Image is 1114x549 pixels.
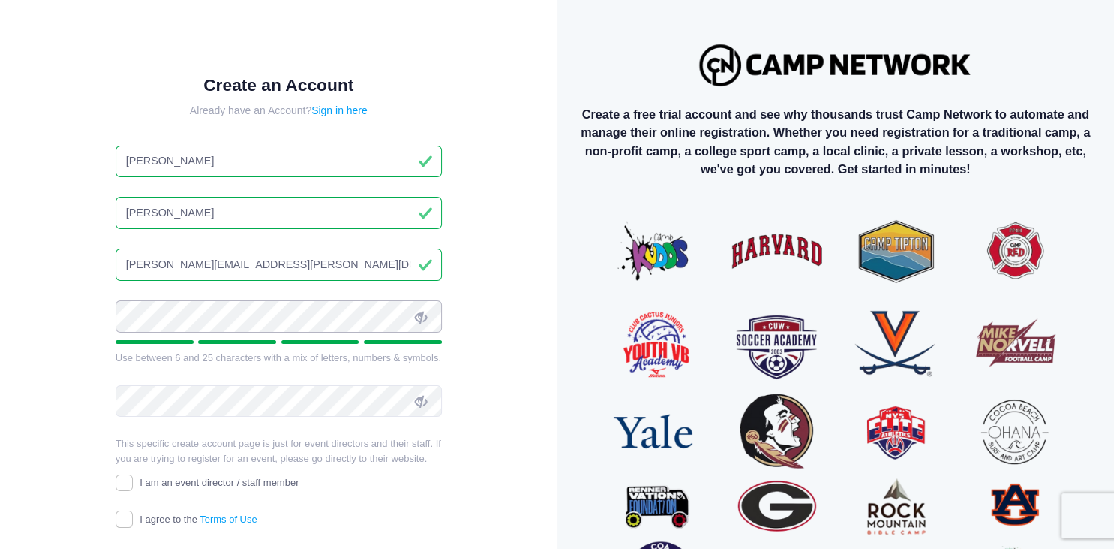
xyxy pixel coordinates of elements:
div: Use between 6 and 25 characters with a mix of letters, numbers & symbols. [116,351,442,366]
a: Terms of Use [200,514,257,525]
span: I am an event director / staff member [140,477,299,488]
input: Email [116,249,442,281]
p: Create a free trial account and see why thousands trust Camp Network to automate and manage their... [569,105,1102,179]
h1: Create an Account [116,75,442,95]
span: I agree to the [140,514,257,525]
a: Sign in here [311,104,368,116]
input: I agree to theTerms of Use [116,511,133,528]
input: I am an event director / staff member [116,475,133,492]
img: Logo [692,37,979,93]
p: This specific create account page is just for event directors and their staff. If you are trying ... [116,436,442,466]
input: First Name [116,146,442,178]
div: Already have an Account? [116,103,442,119]
input: Last Name [116,197,442,229]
